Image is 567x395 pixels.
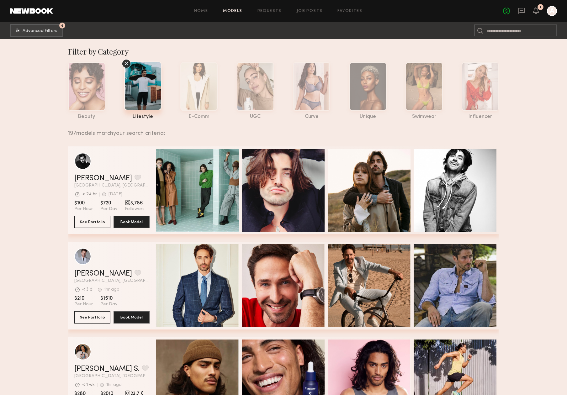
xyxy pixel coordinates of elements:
[68,114,105,119] div: beauty
[349,114,387,119] div: unique
[100,206,117,212] span: Per Day
[74,374,150,378] span: [GEOGRAPHIC_DATA], [GEOGRAPHIC_DATA]
[68,123,494,136] div: 197 models match your search criteria:
[257,9,282,13] a: Requests
[293,114,330,119] div: curve
[61,24,63,27] span: 6
[74,295,93,302] span: $210
[125,200,145,206] span: 3,786
[74,206,93,212] span: Per Hour
[68,46,499,56] div: Filter by Category
[100,200,117,206] span: $720
[124,114,162,119] div: lifestyle
[109,192,122,197] div: [DATE]
[180,114,218,119] div: e-comm
[223,9,242,13] a: Models
[74,311,110,324] button: See Portfolio
[106,383,122,387] div: 1hr ago
[74,270,132,277] a: [PERSON_NAME]
[405,114,443,119] div: swimwear
[74,365,140,373] a: [PERSON_NAME] S.
[74,183,150,188] span: [GEOGRAPHIC_DATA], [GEOGRAPHIC_DATA]
[462,114,499,119] div: influencer
[74,200,93,206] span: $100
[237,114,274,119] div: UGC
[10,24,63,37] button: 6Advanced Filters
[297,9,323,13] a: Job Posts
[100,302,117,307] span: Per Day
[23,29,57,33] span: Advanced Filters
[82,287,93,292] div: < 3 d
[125,206,145,212] span: Followers
[74,175,132,182] a: [PERSON_NAME]
[82,192,97,197] div: < 24 hr
[547,6,557,16] a: A
[104,287,119,292] div: 1hr ago
[74,302,93,307] span: Per Hour
[114,216,150,228] button: Book Model
[194,9,208,13] a: Home
[74,279,150,283] span: [GEOGRAPHIC_DATA], [GEOGRAPHIC_DATA]
[82,383,95,387] div: < 1 wk
[74,216,110,228] button: See Portfolio
[100,295,117,302] span: $1510
[337,9,362,13] a: Favorites
[114,311,150,324] button: Book Model
[540,6,541,9] div: 1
